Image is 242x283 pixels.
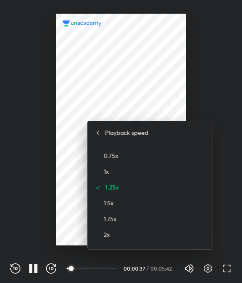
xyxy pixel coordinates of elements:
[104,151,206,160] h4: 0.75x
[105,183,206,192] h4: 1.25x
[104,230,206,239] h4: 2x
[104,167,206,176] h4: 1x
[104,214,206,223] h4: 1.75x
[104,198,206,207] h4: 1.5x
[105,128,148,137] h4: Playback speed
[95,184,101,191] img: activeRate.6640ab9b.svg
